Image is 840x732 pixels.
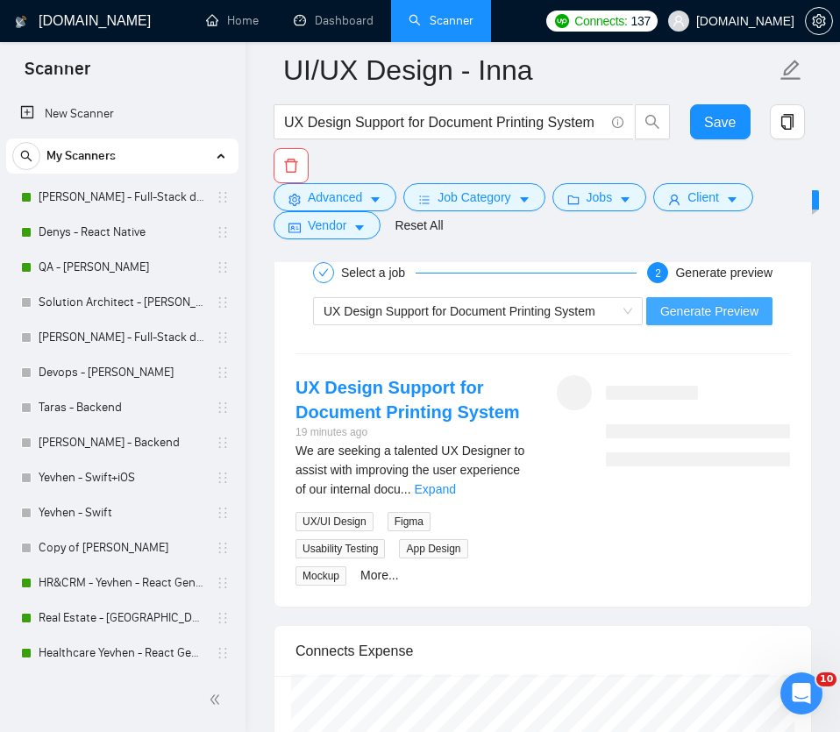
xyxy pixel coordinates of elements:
span: user [668,193,680,206]
a: Expand [415,482,456,496]
span: idcard [288,221,301,234]
span: My Scanners [46,139,116,174]
a: homeHome [206,13,259,28]
a: [PERSON_NAME] - Backend [39,425,205,460]
span: bars [418,193,431,206]
span: double-left [209,691,226,708]
input: Scanner name... [283,48,776,92]
span: Connects: [574,11,627,31]
span: Advanced [308,188,362,207]
button: copy [770,104,805,139]
span: holder [216,541,230,555]
a: [PERSON_NAME] - Full-Stack dev [39,180,205,215]
li: New Scanner [6,96,238,131]
span: Scanner [11,56,104,93]
a: dashboardDashboard [294,13,374,28]
span: caret-down [619,193,631,206]
a: Healthcare Yevhen - React General - СL [39,636,205,671]
span: Client [687,188,719,207]
span: holder [216,401,230,415]
span: caret-down [369,193,381,206]
span: caret-down [726,193,738,206]
span: holder [216,330,230,345]
span: We are seeking a talented UX Designer to assist with improving the user experience of our interna... [295,444,524,496]
button: setting [805,7,833,35]
span: Generate Preview [660,302,758,321]
span: Figma [388,512,431,531]
span: info-circle [612,117,623,128]
button: search [635,104,670,139]
span: user [673,15,685,27]
span: ... [401,482,411,496]
button: barsJob Categorycaret-down [403,183,545,211]
span: holder [216,366,230,380]
a: Taras - Backend [39,390,205,425]
a: QA - [PERSON_NAME] [39,250,205,285]
button: Generate Preview [646,297,772,325]
a: [PERSON_NAME] - Full-Stack dev [39,320,205,355]
span: 2 [655,267,661,280]
button: folderJobscaret-down [552,183,647,211]
span: holder [216,190,230,204]
span: UX/UI Design [295,512,374,531]
span: Mockup [295,566,346,586]
a: Yevhen - Swift [39,495,205,530]
a: searchScanner [409,13,473,28]
span: 137 [631,11,651,31]
button: settingAdvancedcaret-down [274,183,396,211]
button: Save [690,104,751,139]
a: Reset All [395,216,443,235]
span: Job Category [438,188,510,207]
span: holder [216,295,230,309]
div: Generate preview [675,262,772,283]
div: Select a job [341,262,416,283]
span: setting [288,193,301,206]
span: App Design [399,539,467,558]
span: copy [771,114,804,130]
a: setting [805,14,833,28]
span: holder [216,646,230,660]
span: holder [216,436,230,450]
span: search [13,150,39,162]
span: holder [216,576,230,590]
span: UX Design Support for Document Printing System [324,304,595,318]
span: edit [779,59,802,82]
a: New Scanner [20,96,224,131]
a: Denys - React Native [39,215,205,250]
span: caret-down [518,193,530,206]
span: Jobs [587,188,613,207]
a: More... [360,568,399,582]
a: Solution Architect - [PERSON_NAME] [39,285,205,320]
span: search [636,114,669,130]
button: userClientcaret-down [653,183,753,211]
span: Usability Testing [295,539,385,558]
span: setting [806,14,832,28]
button: search [12,142,40,170]
a: HR&CRM - Yevhen - React General - СL [39,565,205,601]
span: check [318,267,329,278]
input: Search Freelance Jobs... [284,111,604,133]
a: Yevhen - Swift+iOS [39,460,205,495]
a: Devops - [PERSON_NAME] [39,355,205,390]
a: Copy of [PERSON_NAME] [39,530,205,565]
div: Connects Expense [295,626,790,676]
div: We are seeking a talented UX Designer to assist with improving the user experience of our interna... [295,441,529,499]
div: 19 minutes ago [295,424,529,441]
span: caret-down [353,221,366,234]
img: upwork-logo.png [555,14,569,28]
button: delete [274,148,309,183]
span: holder [216,471,230,485]
span: holder [216,260,230,274]
button: idcardVendorcaret-down [274,211,381,239]
a: Real Estate - [GEOGRAPHIC_DATA] - React General - СL [39,601,205,636]
span: Save [704,111,736,133]
span: holder [216,225,230,239]
span: holder [216,506,230,520]
span: delete [274,158,308,174]
a: UX Design Support for Document Printing System [295,378,520,422]
img: logo [15,8,27,36]
span: holder [216,611,230,625]
span: 10 [816,672,836,686]
iframe: Intercom live chat [780,672,822,714]
span: Vendor [308,216,346,235]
